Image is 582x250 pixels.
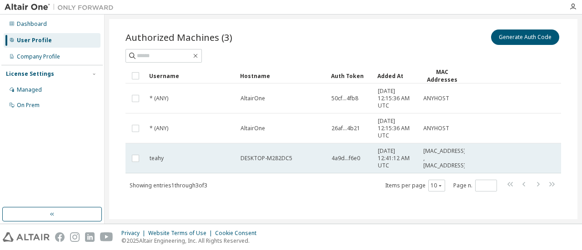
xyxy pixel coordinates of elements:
[378,118,415,139] span: [DATE] 12:15:36 AM UTC
[150,95,168,102] span: * (ANY)
[491,29,559,45] button: Generate Auth Code
[55,232,65,242] img: facebook.svg
[378,147,415,169] span: [DATE] 12:41:12 AM UTC
[215,230,262,237] div: Cookie Consent
[85,232,95,242] img: linkedin.svg
[423,147,466,169] span: [MAC_ADDRESS] , [MAC_ADDRESS]
[17,53,60,60] div: Company Profile
[331,155,360,162] span: 4a9d...f6e0
[241,125,265,132] span: AltairOne
[423,95,449,102] span: ANYHOST
[431,182,443,189] button: 10
[125,31,232,44] span: Authorized Machines (3)
[331,125,360,132] span: 26af...4b21
[378,88,415,109] span: [DATE] 12:15:36 AM UTC
[6,70,54,78] div: License Settings
[130,181,207,189] span: Showing entries 1 through 3 of 3
[17,37,52,44] div: User Profile
[150,125,168,132] span: * (ANY)
[3,232,50,242] img: altair_logo.svg
[70,232,80,242] img: instagram.svg
[121,237,262,245] p: © 2025 Altair Engineering, Inc. All Rights Reserved.
[241,155,292,162] span: DESKTOP-M282DC5
[331,95,358,102] span: 50cf...4fb8
[385,180,445,191] span: Items per page
[240,69,324,83] div: Hostname
[149,69,233,83] div: Username
[17,20,47,28] div: Dashboard
[377,69,416,83] div: Added At
[453,180,497,191] span: Page n.
[17,102,40,109] div: On Prem
[5,3,118,12] img: Altair One
[100,232,113,242] img: youtube.svg
[423,125,449,132] span: ANYHOST
[150,155,164,162] span: teahy
[148,230,215,237] div: Website Terms of Use
[121,230,148,237] div: Privacy
[423,68,461,83] div: MAC Addresses
[241,95,265,102] span: AltairOne
[17,86,42,93] div: Managed
[331,69,370,83] div: Auth Token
